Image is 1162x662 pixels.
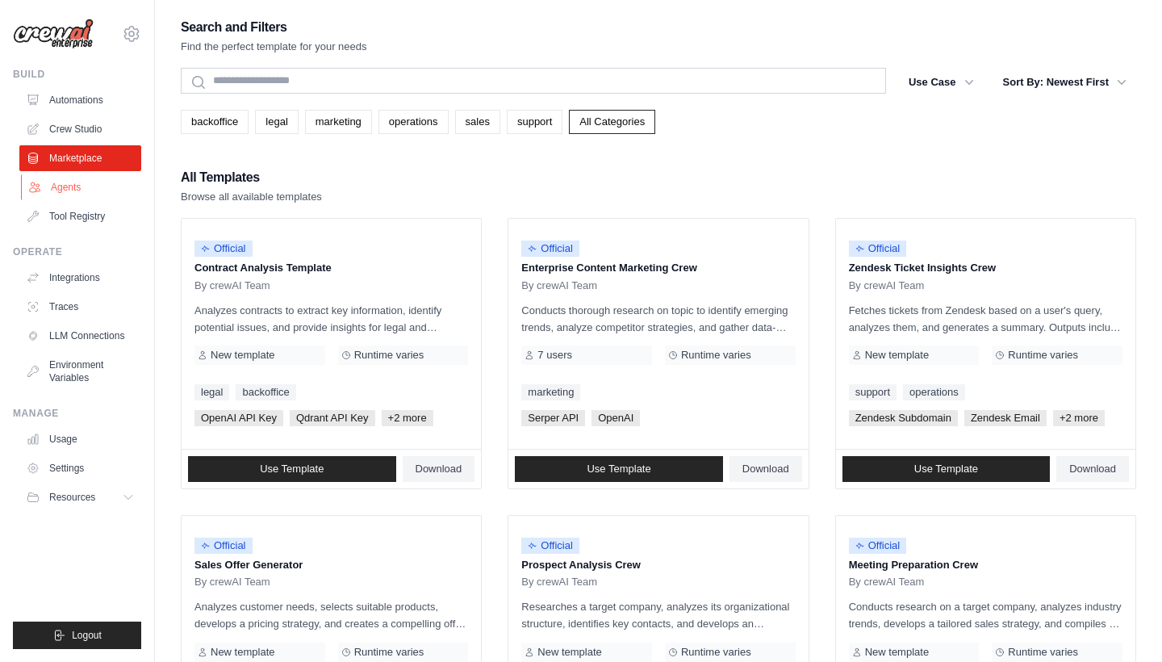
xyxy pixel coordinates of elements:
span: Zendesk Email [964,410,1047,426]
span: Download [1069,463,1116,476]
h2: Search and Filters [181,16,367,39]
span: Use Template [914,463,978,476]
p: Enterprise Content Marketing Crew [521,260,795,276]
span: Logout [72,629,102,642]
span: Use Template [587,463,650,476]
span: Use Template [260,463,324,476]
p: Contract Analysis Template [194,260,468,276]
a: operations [378,110,449,134]
p: Find the perfect template for your needs [181,39,367,55]
a: Tool Registry [19,203,141,229]
span: New template [537,646,601,659]
span: +2 more [1053,410,1105,426]
a: Traces [19,294,141,320]
a: Agents [21,174,143,200]
a: operations [903,384,965,400]
span: Runtime varies [354,349,424,362]
span: By crewAI Team [194,576,270,589]
span: By crewAI Team [194,279,270,292]
p: Prospect Analysis Crew [521,557,795,573]
span: Runtime varies [681,349,751,362]
img: Logo [13,19,94,49]
span: Runtime varies [1008,349,1078,362]
span: Download [416,463,462,476]
a: Crew Studio [19,116,141,142]
a: Use Template [188,456,396,482]
a: backoffice [181,110,249,134]
p: Analyzes customer needs, selects suitable products, develops a pricing strategy, and creates a co... [194,598,468,632]
span: 7 users [537,349,572,362]
span: Qdrant API Key [290,410,375,426]
a: backoffice [236,384,295,400]
span: New template [865,349,929,362]
span: Official [849,241,907,257]
a: Automations [19,87,141,113]
a: sales [455,110,500,134]
span: Official [521,241,579,257]
a: marketing [521,384,580,400]
a: Usage [19,426,141,452]
span: New template [865,646,929,659]
p: Browse all available templates [181,189,322,205]
p: Conducts thorough research on topic to identify emerging trends, analyze competitor strategies, a... [521,302,795,336]
span: Official [194,241,253,257]
a: Download [729,456,802,482]
a: Use Template [842,456,1051,482]
span: Official [521,538,579,554]
div: Manage [13,407,141,420]
span: New template [211,646,274,659]
a: legal [194,384,229,400]
a: Marketplace [19,145,141,171]
span: Serper API [521,410,585,426]
span: Resources [49,491,95,504]
button: Sort By: Newest First [993,68,1136,97]
div: Build [13,68,141,81]
p: Fetches tickets from Zendesk based on a user's query, analyzes them, and generates a summary. Out... [849,302,1122,336]
span: Download [742,463,789,476]
a: support [507,110,562,134]
p: Analyzes contracts to extract key information, identify potential issues, and provide insights fo... [194,302,468,336]
span: Runtime varies [681,646,751,659]
span: Zendesk Subdomain [849,410,958,426]
span: New template [211,349,274,362]
button: Logout [13,622,141,649]
button: Resources [19,484,141,510]
p: Conducts research on a target company, analyzes industry trends, develops a tailored sales strate... [849,598,1122,632]
a: Environment Variables [19,352,141,391]
span: Runtime varies [354,646,424,659]
a: Use Template [515,456,723,482]
span: By crewAI Team [849,279,925,292]
span: OpenAI [591,410,640,426]
a: Settings [19,455,141,481]
h2: All Templates [181,166,322,189]
div: Operate [13,245,141,258]
a: Download [403,456,475,482]
a: LLM Connections [19,323,141,349]
span: By crewAI Team [521,576,597,589]
a: All Categories [569,110,655,134]
p: Researches a target company, analyzes its organizational structure, identifies key contacts, and ... [521,598,795,632]
span: By crewAI Team [849,576,925,589]
a: marketing [305,110,372,134]
p: Zendesk Ticket Insights Crew [849,260,1122,276]
span: OpenAI API Key [194,410,283,426]
a: Integrations [19,265,141,291]
a: Download [1056,456,1129,482]
span: Official [194,538,253,554]
a: legal [255,110,298,134]
p: Sales Offer Generator [194,557,468,573]
span: Official [849,538,907,554]
span: +2 more [382,410,433,426]
span: Runtime varies [1008,646,1078,659]
button: Use Case [899,68,984,97]
a: support [849,384,897,400]
span: By crewAI Team [521,279,597,292]
p: Meeting Preparation Crew [849,557,1122,573]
